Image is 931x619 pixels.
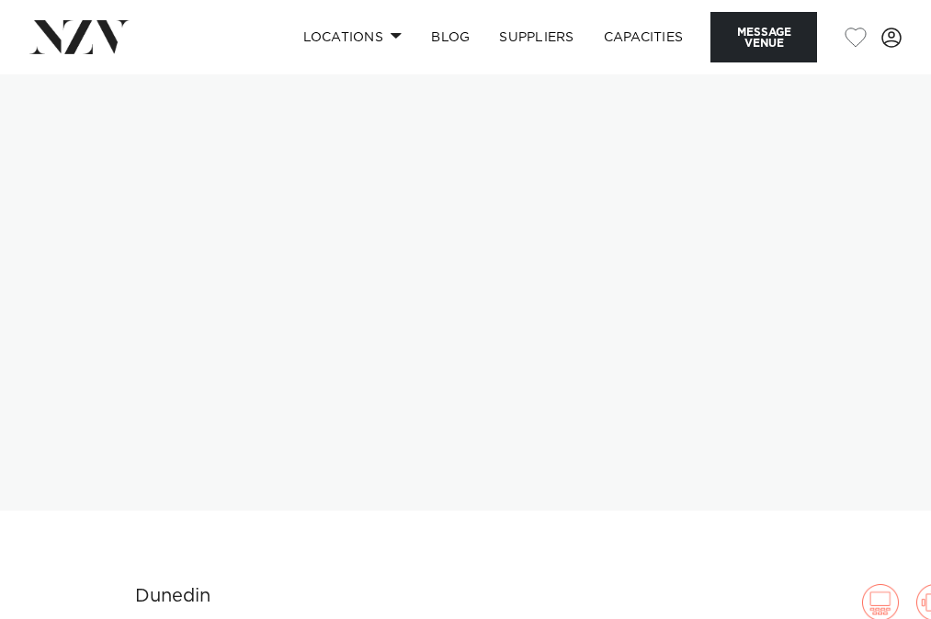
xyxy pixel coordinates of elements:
a: Locations [289,17,417,57]
img: nzv-logo.png [29,20,130,53]
a: BLOG [416,17,484,57]
button: Message Venue [710,12,817,62]
a: SUPPLIERS [484,17,588,57]
small: Dunedin [135,587,210,605]
a: Capacities [589,17,698,57]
